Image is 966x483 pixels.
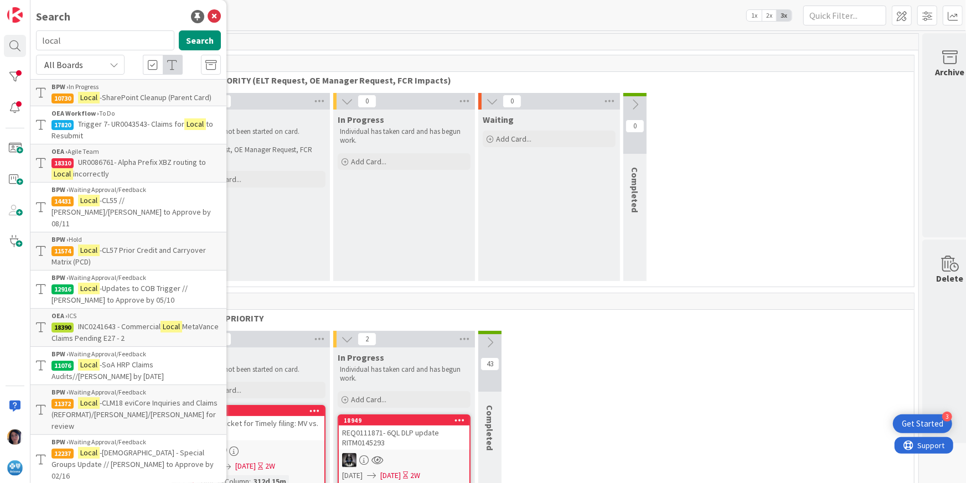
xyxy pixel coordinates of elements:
[481,357,499,371] span: 43
[184,118,206,130] mark: Local
[747,10,762,21] span: 1x
[340,127,468,146] p: Individual has taken card and has begun work.
[30,271,226,308] a: BPW ›Waiting Approval/Feedback12916Local-Updates to COB Trigger // [PERSON_NAME] to Approve by 05/10
[30,347,226,385] a: BPW ›Waiting Approval/Feedback11076Local-SoA HRP Claims Audits//[PERSON_NAME] by [DATE]
[36,30,174,50] input: Search for title...
[803,6,886,25] input: Quick Filter...
[235,460,256,472] span: [DATE]
[936,65,965,79] div: Archive
[351,394,386,404] span: Add Card...
[78,283,100,294] mark: Local
[7,460,23,476] img: avatar
[30,308,226,347] a: OEA ›ICS18390INC0241643 - CommercialLocalMetaVance Claims Pending E27 - 2
[78,119,184,129] span: Trigger 7- UR0043543- Claims for
[51,449,74,459] div: 12237
[179,30,221,50] button: Search
[194,416,324,440] div: Create Ticket for Timely filing: MV vs. HRP
[51,94,74,103] div: 10730
[338,352,384,363] span: In Progress
[100,92,211,102] span: -SharePoint Cleanup (Parent Card)
[51,245,206,267] span: -CL57 Prior Credit and Carryover Matrix (PCD)
[51,168,73,180] mark: Local
[342,453,357,468] img: KG
[51,350,69,358] b: BPW ›
[51,399,74,409] div: 11372
[78,359,100,371] mark: Local
[51,246,74,256] div: 11574
[30,79,226,106] a: BPW ›In Progress10730Local-SharePoint Cleanup (Parent Card)
[78,321,161,331] span: INC0241643 - Commercial
[338,114,384,125] span: In Progress
[78,195,100,206] mark: Local
[51,185,69,194] b: BPW ›
[23,2,50,15] span: Support
[51,361,74,371] div: 11076
[51,185,221,195] div: Waiting Approval/Feedback
[51,311,68,320] b: OEA ›
[496,134,531,144] span: Add Card...
[194,406,324,440] div: 17821Create Ticket for Timely filing: MV vs. HRP
[190,75,900,86] span: HIGH PRIORITY (ELT Request, OE Manager Request, FCR Impacts)
[51,388,69,396] b: BPW ›
[51,323,74,333] div: 18390
[51,109,99,117] b: OEA Workflow ›
[51,311,221,321] div: ICS
[51,108,221,118] div: To Do
[51,283,188,305] span: -Updates to COB Trigger // [PERSON_NAME] to Approve by 05/10
[51,82,69,91] b: BPW ›
[7,429,23,445] img: TC
[340,365,468,383] p: Individual has taken card and has begun work.
[358,333,376,346] span: 2
[762,10,777,21] span: 2x
[78,245,100,256] mark: Local
[51,273,69,282] b: BPW ›
[190,313,900,324] span: NORMAL PRIORITY
[484,405,495,450] span: Completed
[194,444,324,458] div: KG
[902,418,943,429] div: Get Started
[51,196,74,206] div: 14431
[7,7,23,23] img: Visit kanbanzone.com
[358,95,376,108] span: 0
[339,453,469,468] div: KG
[51,120,74,130] div: 17820
[777,10,792,21] span: 3x
[195,365,323,374] p: Work has not been started on card.
[30,183,226,232] a: BPW ›Waiting Approval/Feedback14431Local-CL55 // [PERSON_NAME]/[PERSON_NAME] to Approve by 08/11
[51,438,69,446] b: BPW ›
[51,387,221,397] div: Waiting Approval/Feedback
[51,235,69,243] b: BPW ›
[73,169,109,179] span: incorrectly
[195,127,323,136] p: Work has not been started on card.
[51,437,221,447] div: Waiting Approval/Feedback
[893,414,952,433] div: Open Get Started checklist, remaining modules: 3
[51,349,221,359] div: Waiting Approval/Feedback
[51,147,221,157] div: Agile Team
[51,273,221,283] div: Waiting Approval/Feedback
[342,470,363,481] span: [DATE]
[339,425,469,450] div: REQ0111871- 6QL DLP update RITM0145293
[380,470,401,481] span: [DATE]
[339,416,469,425] div: 18949
[351,157,386,167] span: Add Card...
[51,448,214,481] span: -[DEMOGRAPHIC_DATA] - Special Groups Update // [PERSON_NAME] to Approve by 02/16
[937,272,964,285] div: Delete
[30,385,226,435] a: BPW ›Waiting Approval/Feedback11372Local-CLM18 eviCore Inquiries and Claims (REFORMAT)/[PERSON_NA...
[51,195,211,228] span: -CL55 // [PERSON_NAME]/[PERSON_NAME] to Approve by 08/11
[194,406,324,416] div: 17821
[78,157,206,167] span: UR0086761- Alpha Prefix XBZ routing to
[483,114,514,125] span: Waiting
[161,321,182,333] mark: Local
[30,232,226,271] a: BPW ›Hold11574Local-CL57 Prior Credit and Carryover Matrix (PCD)
[51,158,74,168] div: 18310
[942,412,952,422] div: 3
[503,95,521,108] span: 0
[265,460,275,472] div: 2W
[44,59,83,70] span: All Boards
[51,147,68,155] b: OEA ›
[199,407,324,415] div: 17821
[51,360,164,381] span: -SoA HRP Claims Audits//[PERSON_NAME] by [DATE]
[51,398,218,431] span: -CLM18 eviCore Inquiries and Claims (REFORMAT)/[PERSON_NAME]/[PERSON_NAME] for review
[78,397,100,409] mark: Local
[410,470,420,481] div: 2W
